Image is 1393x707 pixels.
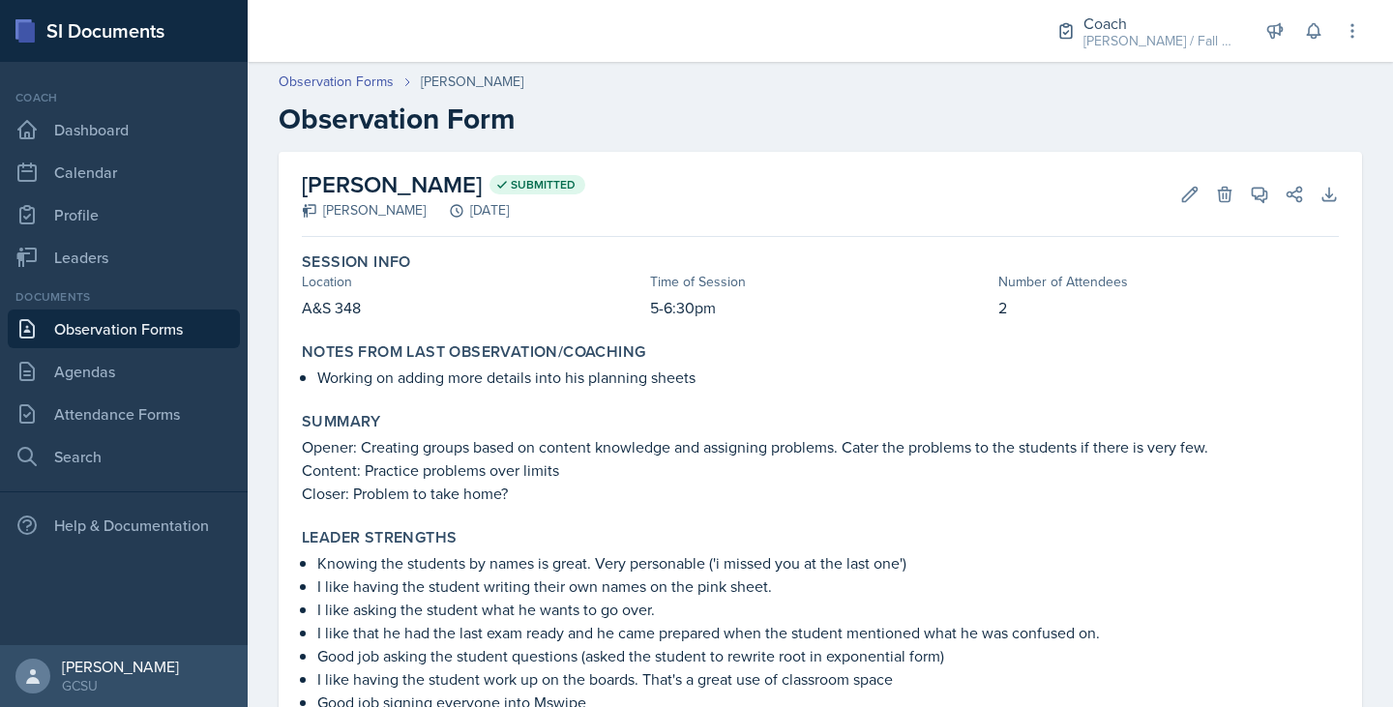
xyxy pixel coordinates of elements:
p: I like that he had the last exam ready and he came prepared when the student mentioned what he wa... [317,621,1339,644]
h2: Observation Form [279,102,1362,136]
div: [PERSON_NAME] / Fall 2025 [1083,31,1238,51]
p: Closer: Problem to take home? [302,482,1339,505]
label: Leader Strengths [302,528,457,547]
div: [DATE] [426,200,509,221]
div: Documents [8,288,240,306]
a: Dashboard [8,110,240,149]
p: 5-6:30pm [650,296,991,319]
div: Location [302,272,642,292]
div: Number of Attendees [998,272,1339,292]
a: Search [8,437,240,476]
a: Profile [8,195,240,234]
div: Help & Documentation [8,506,240,545]
div: Time of Session [650,272,991,292]
div: GCSU [62,676,179,695]
p: Knowing the students by names is great. Very personable ('i missed you at the last one') [317,551,1339,574]
div: [PERSON_NAME] [421,72,523,92]
p: Opener: Creating groups based on content knowledge and assigning problems. Cater the problems to ... [302,435,1339,458]
label: Summary [302,412,381,431]
p: Working on adding more details into his planning sheets [317,366,1339,389]
p: I like having the student work up on the boards. That's a great use of classroom space [317,667,1339,691]
a: Observation Forms [279,72,394,92]
div: [PERSON_NAME] [302,200,426,221]
p: 2 [998,296,1339,319]
a: Calendar [8,153,240,191]
h2: [PERSON_NAME] [302,167,585,202]
label: Session Info [302,252,411,272]
div: Coach [8,89,240,106]
p: I like having the student writing their own names on the pink sheet. [317,574,1339,598]
a: Agendas [8,352,240,391]
p: Good job asking the student questions (asked the student to rewrite root in exponential form) [317,644,1339,667]
p: A&S 348 [302,296,642,319]
div: Coach [1083,12,1238,35]
a: Leaders [8,238,240,277]
label: Notes From Last Observation/Coaching [302,342,645,362]
p: I like asking the student what he wants to go over. [317,598,1339,621]
p: Content: Practice problems over limits [302,458,1339,482]
a: Attendance Forms [8,395,240,433]
span: Submitted [511,177,576,192]
div: [PERSON_NAME] [62,657,179,676]
a: Observation Forms [8,309,240,348]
